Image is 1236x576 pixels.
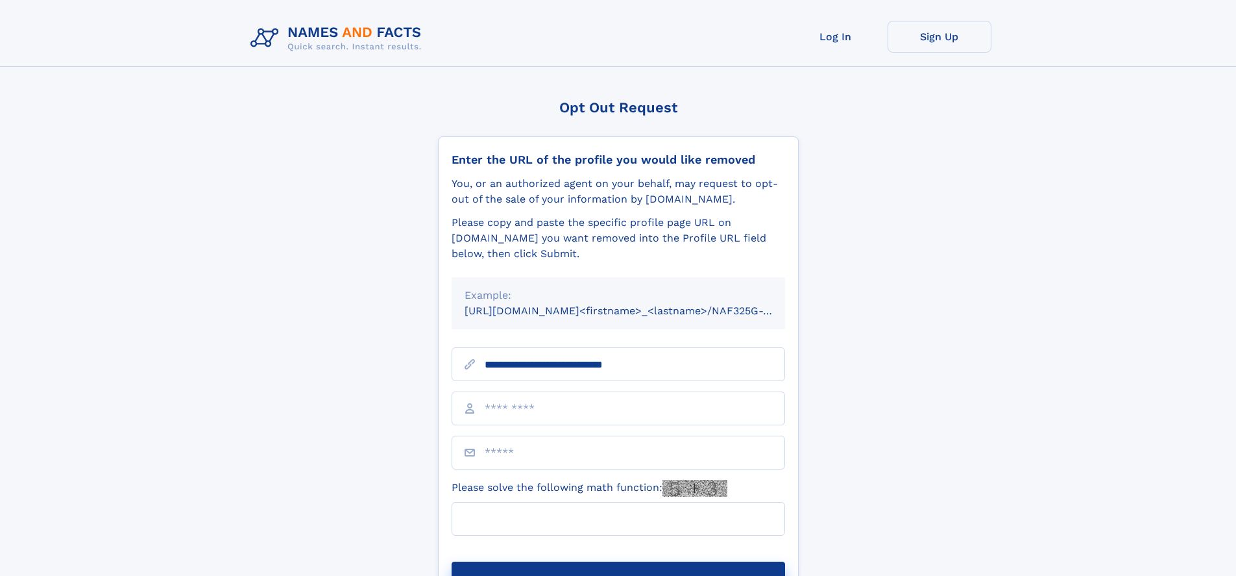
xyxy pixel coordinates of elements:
div: You, or an authorized agent on your behalf, may request to opt-out of the sale of your informatio... [452,176,785,207]
a: Sign Up [888,21,991,53]
a: Log In [784,21,888,53]
div: Example: [465,288,772,303]
small: [URL][DOMAIN_NAME]<firstname>_<lastname>/NAF325G-xxxxxxxx [465,305,810,317]
div: Opt Out Request [438,99,799,116]
div: Please copy and paste the specific profile page URL on [DOMAIN_NAME] you want removed into the Pr... [452,215,785,262]
div: Enter the URL of the profile you would like removed [452,153,785,167]
img: Logo Names and Facts [245,21,432,56]
label: Please solve the following math function: [452,480,727,497]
